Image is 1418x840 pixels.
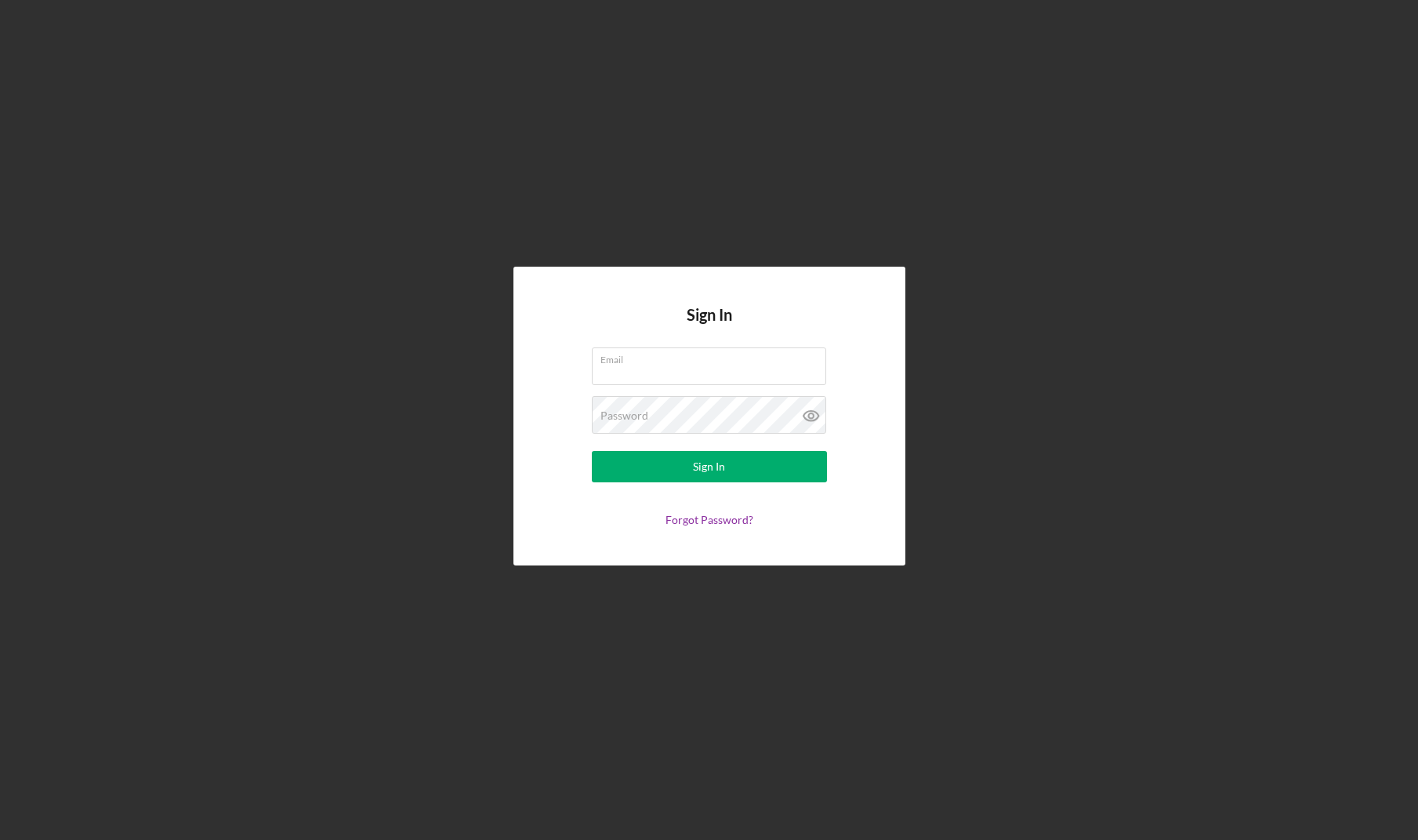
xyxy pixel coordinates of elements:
label: Password [600,409,648,422]
h4: Sign In [687,306,732,347]
button: Sign In [592,451,827,482]
div: Sign In [693,451,725,482]
label: Email [600,348,826,365]
a: Forgot Password? [665,513,753,526]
